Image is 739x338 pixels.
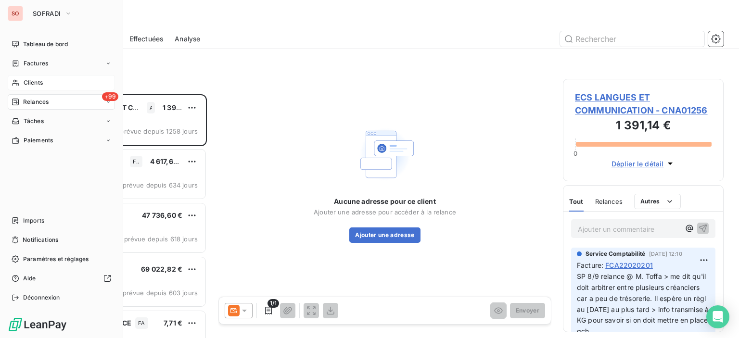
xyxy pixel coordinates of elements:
span: Imports [23,216,44,225]
span: SOFRADI [33,10,61,17]
span: Effectuées [129,34,164,44]
img: Logo LeanPay [8,317,67,332]
span: prévue depuis 1258 jours [120,127,198,135]
span: FA [138,320,145,326]
span: 7,71 € [164,319,182,327]
span: 4 617,60 € [150,157,184,165]
span: Déconnexion [23,293,60,302]
span: Paiements [24,136,53,145]
span: Paramètres et réglages [23,255,89,263]
button: Envoyer [510,303,545,318]
span: Tableau de bord [23,40,68,49]
span: [DATE] 12:10 [649,251,682,257]
span: FCA22020201 [605,260,653,270]
span: prévue depuis 603 jours [123,289,198,297]
img: Empty state [354,124,416,185]
span: Service Comptabilité [586,250,645,258]
span: Factures [24,59,48,68]
span: prévue depuis 618 jours [124,235,198,243]
span: 69 022,82 € [141,265,182,273]
div: grid [46,94,207,338]
span: Relances [23,98,49,106]
span: 1 391,14 € [163,103,195,112]
span: 1/1 [268,299,279,308]
input: Rechercher [560,31,704,47]
button: Autres [634,194,681,209]
span: Aucune adresse pour ce client [334,197,435,206]
span: FA [133,159,139,164]
span: Analyse [175,34,200,44]
span: Ajouter une adresse pour accéder à la relance [314,208,456,216]
span: ECS LANGUES ET COMMUNICATION [68,103,190,112]
span: 47 736,60 € [142,211,182,219]
h3: 1 391,14 € [575,117,712,136]
div: SO [8,6,23,21]
span: Facture : [577,260,603,270]
span: +99 [102,92,118,101]
span: Aide [23,274,36,283]
span: Tout [569,198,584,205]
span: Clients [24,78,43,87]
span: Déplier le détail [612,159,664,169]
span: prévue depuis 634 jours [123,181,198,189]
button: Ajouter une adresse [349,227,420,243]
button: Déplier le détail [609,158,678,169]
span: Tâches [24,117,44,125]
span: 0 [573,150,577,157]
span: SP 8/9 relance @ M. Toffa > me dit qu'il doit arbitrer entre plusieurs créanciers car a peu de tr... [577,272,711,335]
span: Relances [595,198,623,205]
span: Notifications [23,236,58,244]
div: Open Intercom Messenger [706,305,729,328]
span: AD [150,105,152,111]
span: ECS LANGUES ET COMMUNICATION - CNA01256 [575,91,712,117]
a: Aide [8,271,115,286]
